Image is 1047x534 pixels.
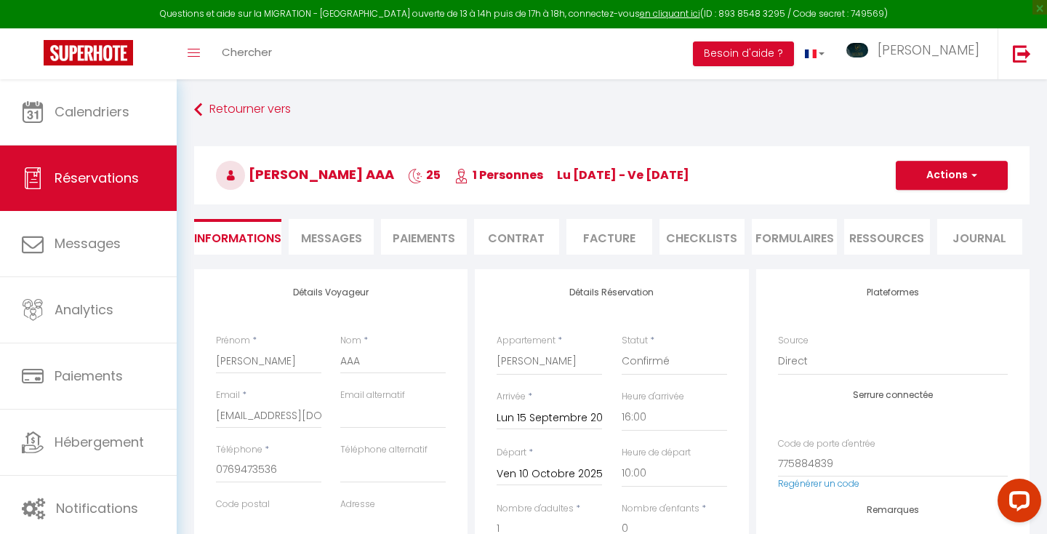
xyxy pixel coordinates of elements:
[216,443,262,457] label: Téléphone
[222,44,272,60] span: Chercher
[778,437,875,451] label: Code de porte d'entrée
[216,287,446,298] h4: Détails Voyageur
[55,234,121,252] span: Messages
[878,41,979,59] span: [PERSON_NAME]
[497,502,574,516] label: Nombre d'adultes
[55,300,113,319] span: Analytics
[194,97,1030,123] a: Retourner vers
[454,167,543,183] span: 1 Personnes
[778,390,1008,400] h4: Serrure connectée
[846,43,868,57] img: ...
[566,219,651,255] li: Facture
[216,388,240,402] label: Email
[659,219,745,255] li: CHECKLISTS
[622,390,684,404] label: Heure d'arrivée
[474,219,559,255] li: Contrat
[778,505,1008,515] h4: Remarques
[340,388,405,402] label: Email alternatif
[896,161,1008,190] button: Actions
[211,28,283,79] a: Chercher
[557,167,689,183] span: lu [DATE] - ve [DATE]
[216,498,270,511] label: Code postal
[340,334,361,348] label: Nom
[340,443,428,457] label: Téléphone alternatif
[778,334,809,348] label: Source
[937,219,1022,255] li: Journal
[622,446,691,460] label: Heure de départ
[497,390,526,404] label: Arrivée
[986,473,1047,534] iframe: LiveChat chat widget
[752,219,837,255] li: FORMULAIRES
[640,7,700,20] a: en cliquant ici
[778,287,1008,298] h4: Plateformes
[381,219,466,255] li: Paiements
[844,219,929,255] li: Ressources
[340,498,375,511] label: Adresse
[497,446,526,460] label: Départ
[497,334,555,348] label: Appartement
[56,499,138,517] span: Notifications
[693,41,794,66] button: Besoin d'aide ?
[55,433,144,451] span: Hébergement
[835,28,998,79] a: ... [PERSON_NAME]
[216,334,250,348] label: Prénom
[55,367,123,385] span: Paiements
[622,502,699,516] label: Nombre d'enfants
[497,287,726,298] h4: Détails Réservation
[622,334,648,348] label: Statut
[55,103,129,121] span: Calendriers
[301,230,362,247] span: Messages
[194,219,281,255] li: Informations
[408,167,441,183] span: 25
[216,165,394,183] span: [PERSON_NAME] AAA
[778,477,859,490] a: Regénérer un code
[55,169,139,187] span: Réservations
[1013,44,1031,63] img: logout
[44,40,133,65] img: Super Booking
